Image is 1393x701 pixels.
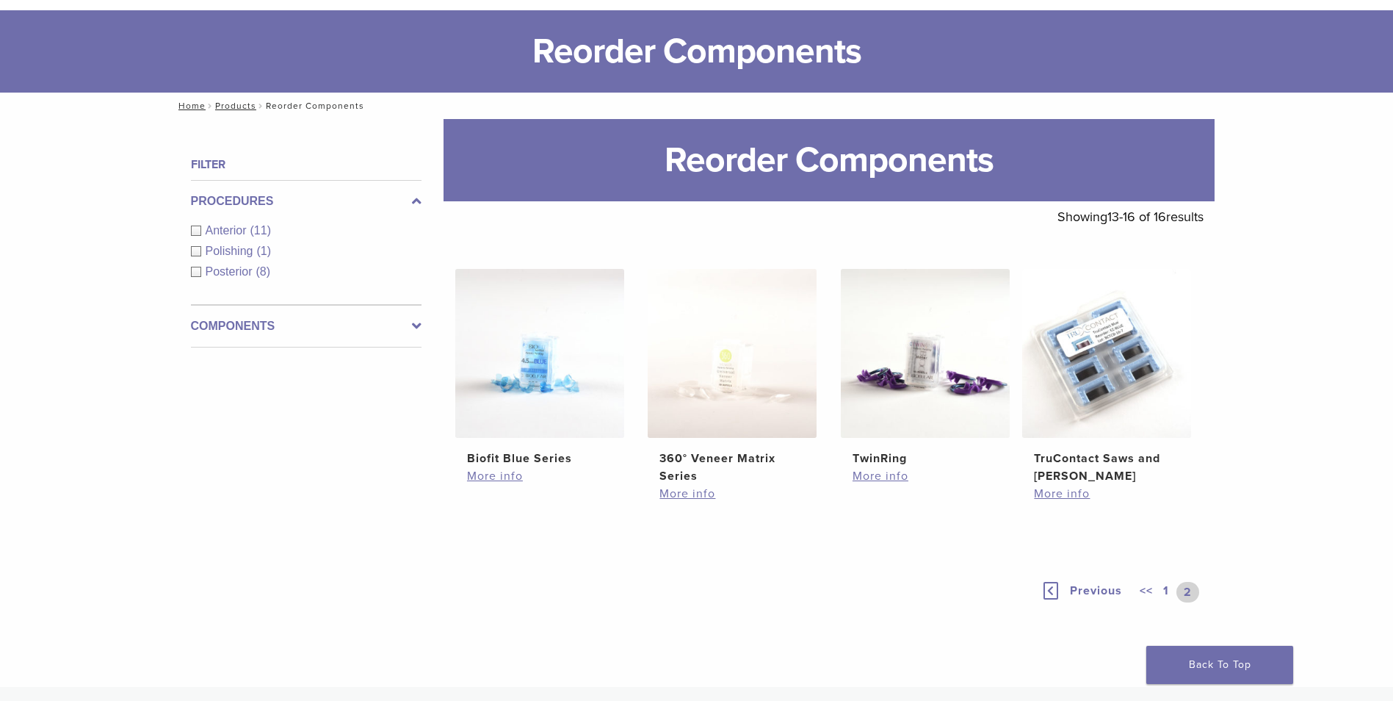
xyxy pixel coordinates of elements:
label: Procedures [191,193,421,210]
label: Components [191,317,421,335]
a: Home [174,101,206,111]
a: More info [467,467,612,485]
a: 360° Veneer Matrix Series360° Veneer Matrix Series [647,269,818,485]
span: (8) [256,265,271,278]
a: More info [853,467,998,485]
h4: Filter [191,156,421,173]
a: More info [1034,485,1179,503]
a: 2 [1176,582,1199,603]
h2: TwinRing [853,450,998,467]
a: TwinRingTwinRing [840,269,1011,467]
span: / [256,102,266,109]
a: Biofit Blue SeriesBiofit Blue Series [455,269,626,467]
span: / [206,102,215,109]
span: (11) [250,224,271,237]
span: Polishing [206,245,257,257]
span: Previous [1070,583,1122,598]
h2: TruContact Saws and [PERSON_NAME] [1034,450,1179,485]
a: TruContact Saws and SandersTruContact Saws and [PERSON_NAME] [1021,269,1193,485]
span: (1) [256,245,271,257]
h2: 360° Veneer Matrix Series [659,450,805,485]
a: Back To Top [1146,646,1293,684]
a: << [1137,582,1156,603]
img: TwinRing [841,269,1010,438]
span: Posterior [206,265,256,278]
span: 13-16 of 16 [1107,209,1166,225]
p: Showing results [1057,201,1204,232]
img: 360° Veneer Matrix Series [648,269,817,438]
a: Products [215,101,256,111]
a: 1 [1160,582,1172,603]
h2: Biofit Blue Series [467,450,612,467]
nav: Reorder Components [168,93,1226,119]
img: TruContact Saws and Sanders [1022,269,1191,438]
span: Anterior [206,224,250,237]
img: Biofit Blue Series [455,269,624,438]
h1: Reorder Components [444,119,1215,201]
a: More info [659,485,805,503]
